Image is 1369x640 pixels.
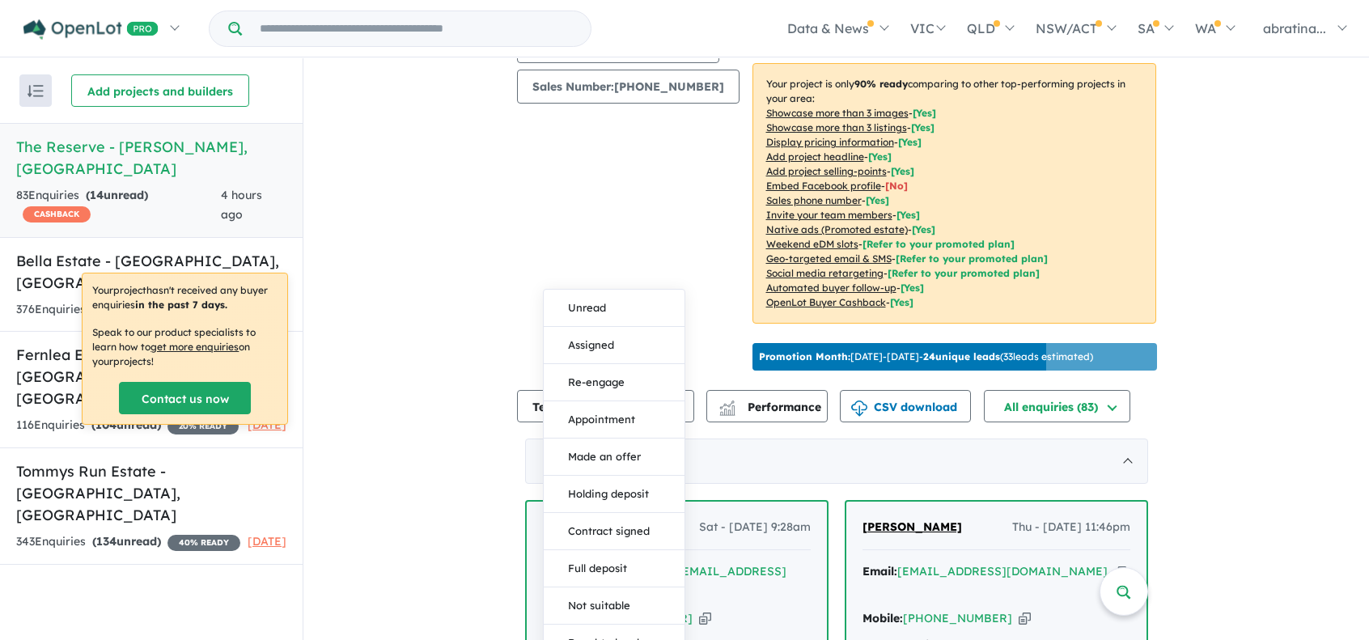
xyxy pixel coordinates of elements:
[91,417,161,432] strong: ( unread)
[71,74,249,107] button: Add projects and builders
[1114,563,1126,580] button: Copy
[923,350,1000,362] b: 24 unique leads
[891,165,914,177] span: [ Yes ]
[96,534,117,549] span: 134
[766,165,887,177] u: Add project selling-points
[699,518,811,537] span: Sat - [DATE] 9:28am
[167,535,240,551] span: 40 % READY
[544,550,684,587] button: Full deposit
[167,418,239,434] span: 20 % READY
[544,401,684,439] button: Appointment
[766,150,864,163] u: Add project headline
[759,350,850,362] b: Promotion Month:
[517,390,694,422] button: Team member settings (8)
[90,188,104,202] span: 14
[1012,518,1130,537] span: Thu - [DATE] 11:46pm
[16,416,239,435] div: 116 Enquir ies
[863,564,897,579] strong: Email:
[851,401,867,417] img: download icon
[984,390,1130,422] button: All enquiries (83)
[544,327,684,364] button: Assigned
[759,350,1093,364] p: [DATE] - [DATE] - ( 33 leads estimated)
[1019,610,1031,627] button: Copy
[766,107,909,119] u: Showcase more than 3 images
[706,390,828,422] button: Performance
[885,180,908,192] span: [ No ]
[248,417,286,432] span: [DATE]
[92,534,161,549] strong: ( unread)
[766,252,892,265] u: Geo-targeted email & SMS
[766,296,886,308] u: OpenLot Buyer Cashback
[722,400,821,414] span: Performance
[766,209,892,221] u: Invite your team members
[135,299,227,311] b: in the past 7 days.
[92,325,278,369] p: Speak to our product specialists to learn how to on your projects !
[854,78,908,90] b: 90 % ready
[583,611,693,625] a: [PHONE_NUMBER]
[896,252,1048,265] span: [Refer to your promoted plan]
[16,186,221,225] div: 83 Enquir ies
[16,460,286,526] h5: Tommys Run Estate - [GEOGRAPHIC_DATA] , [GEOGRAPHIC_DATA]
[897,564,1108,579] a: [EMAIL_ADDRESS][DOMAIN_NAME]
[766,136,894,148] u: Display pricing information
[95,417,117,432] span: 104
[719,405,735,416] img: bar-chart.svg
[863,518,962,537] a: [PERSON_NAME]
[890,296,913,308] span: [Yes]
[913,107,936,119] span: [ Yes ]
[863,611,903,625] strong: Mobile:
[16,300,239,320] div: 376 Enquir ies
[221,188,262,222] span: 4 hours ago
[544,587,684,625] button: Not suitable
[699,610,711,627] button: Copy
[1263,20,1326,36] span: abratina...
[766,238,858,250] u: Weekend eDM slots
[866,194,889,206] span: [ Yes ]
[719,401,734,409] img: line-chart.svg
[863,519,962,534] span: [PERSON_NAME]
[766,223,908,235] u: Native ads (Promoted estate)
[544,290,684,327] button: Unread
[245,11,587,46] input: Try estate name, suburb, builder or developer
[766,180,881,192] u: Embed Facebook profile
[868,150,892,163] span: [ Yes ]
[888,267,1040,279] span: [Refer to your promoted plan]
[119,382,251,414] a: Contact us now
[544,476,684,513] button: Holding deposit
[911,121,935,134] span: [ Yes ]
[903,611,1012,625] a: [PHONE_NUMBER]
[16,344,286,409] h5: Fernlea Estate - [GEOGRAPHIC_DATA] , [GEOGRAPHIC_DATA]
[23,206,91,223] span: CASHBACK
[544,364,684,401] button: Re-engage
[766,282,896,294] u: Automated buyer follow-up
[863,238,1015,250] span: [Refer to your promoted plan]
[901,282,924,294] span: [Yes]
[86,188,148,202] strong: ( unread)
[840,390,971,422] button: CSV download
[766,194,862,206] u: Sales phone number
[16,250,286,294] h5: Bella Estate - [GEOGRAPHIC_DATA] , [GEOGRAPHIC_DATA]
[766,121,907,134] u: Showcase more than 3 listings
[898,136,922,148] span: [ Yes ]
[896,209,920,221] span: [ Yes ]
[766,267,884,279] u: Social media retargeting
[16,532,240,552] div: 343 Enquir ies
[544,513,684,550] button: Contract signed
[23,19,159,40] img: Openlot PRO Logo White
[517,70,740,104] button: Sales Number:[PHONE_NUMBER]
[248,534,286,549] span: [DATE]
[150,341,239,353] u: get more enquiries
[525,439,1148,484] div: [DATE]
[28,85,44,97] img: sort.svg
[912,223,935,235] span: [Yes]
[92,283,278,312] p: Your project hasn't received any buyer enquiries
[544,439,684,476] button: Made an offer
[752,63,1156,324] p: Your project is only comparing to other top-performing projects in your area: - - - - - - - - - -...
[16,136,286,180] h5: The Reserve - [PERSON_NAME] , [GEOGRAPHIC_DATA]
